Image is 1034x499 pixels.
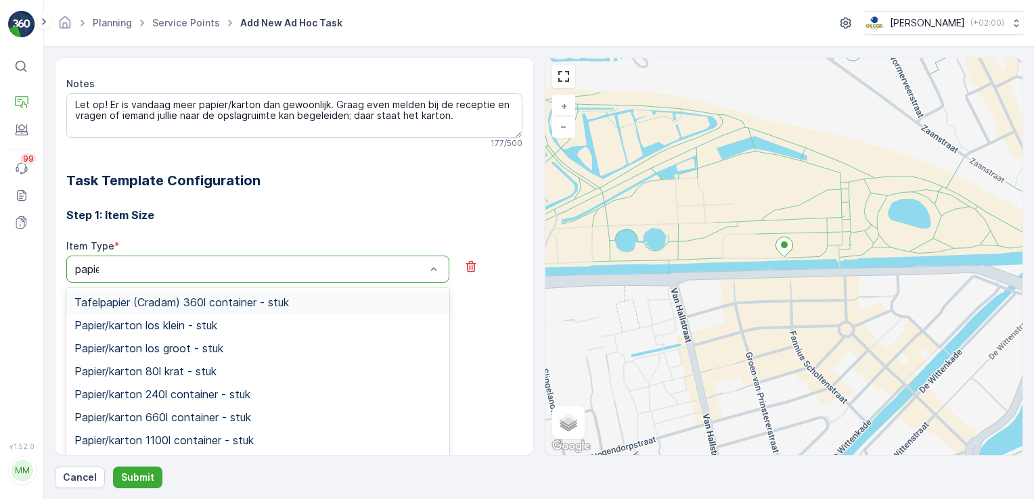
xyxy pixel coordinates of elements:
[560,120,567,132] span: −
[113,467,162,488] button: Submit
[58,20,72,32] a: Homepage
[66,240,114,252] label: Item Type
[561,100,567,112] span: +
[554,408,583,437] a: Layers
[66,170,522,191] h2: Task Template Configuration
[549,437,593,455] img: Google
[74,411,251,423] span: Papier/karton 660l container - stuk
[74,342,223,354] span: Papier/karton los groot - stuk
[74,365,217,377] span: Papier/karton 80l krat - stuk
[12,460,33,481] div: MM
[66,93,522,138] textarea: Let op! Er is vandaag meer papier/karton dan gewoonlijk. Graag even melden bij de receptie en vra...
[66,207,522,223] h3: Step 1: Item Size
[8,453,35,488] button: MM
[865,11,1023,35] button: [PERSON_NAME](+02:00)
[554,66,574,87] a: View Fullscreen
[865,16,884,30] img: basis-logo_rgb2x.png
[93,17,132,28] a: Planning
[554,116,574,137] a: Zoom Out
[491,138,522,149] p: 177 / 500
[55,467,105,488] button: Cancel
[121,471,154,484] p: Submit
[74,296,289,308] span: Tafelpapier (Cradam) 360l container - stuk
[554,96,574,116] a: Zoom In
[23,153,34,164] p: 99
[152,17,220,28] a: Service Points
[970,18,1004,28] p: ( +02:00 )
[549,437,593,455] a: Open this area in Google Maps (opens a new window)
[8,155,35,182] a: 99
[74,388,250,400] span: Papier/karton 240l container - stuk
[8,11,35,38] img: logo
[890,16,965,30] p: [PERSON_NAME]
[74,319,217,331] span: Papier/karton los klein - stuk
[63,471,97,484] p: Cancel
[66,78,95,89] label: Notes
[74,434,254,446] span: Papier/karton 1100l container - stuk
[238,16,345,30] span: Add New Ad Hoc Task
[8,442,35,450] span: v 1.52.0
